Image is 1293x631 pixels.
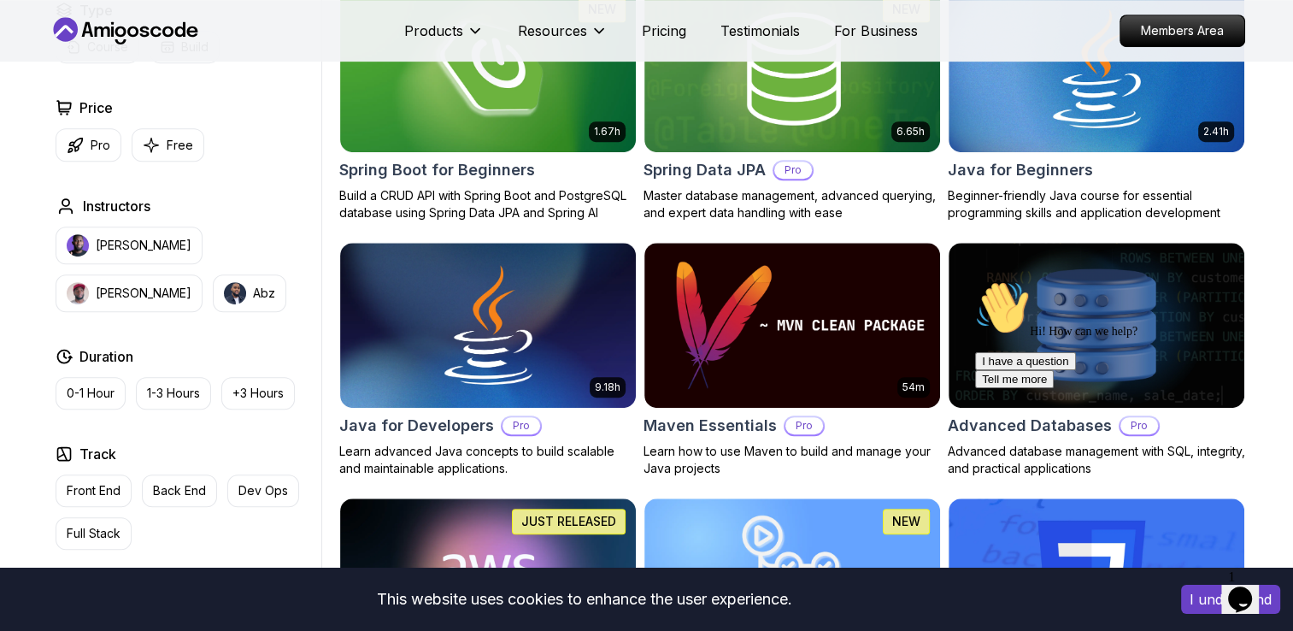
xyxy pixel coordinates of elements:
[339,187,637,221] p: Build a CRUD API with Spring Boot and PostgreSQL database using Spring Data JPA and Spring AI
[79,346,133,367] h2: Duration
[892,513,920,530] p: NEW
[91,137,110,154] p: Pro
[644,187,941,221] p: Master database management, advanced querying, and expert data handling with ease
[1120,15,1244,46] p: Members Area
[339,443,637,477] p: Learn advanced Java concepts to build scalable and maintainable applications.
[142,475,217,507] button: Back End
[404,21,484,55] button: Products
[595,380,620,394] p: 9.18h
[79,97,113,118] h2: Price
[7,51,169,64] span: Hi! How can we help?
[896,125,925,139] p: 6.65h
[339,158,535,182] h2: Spring Boot for Beginners
[132,128,204,162] button: Free
[67,482,120,499] p: Front End
[13,581,1155,618] div: This website uses cookies to enhance the user experience.
[644,242,941,478] a: Maven Essentials card54mMaven EssentialsProLearn how to use Maven to build and manage your Java p...
[503,417,540,434] p: Pro
[67,234,89,257] img: instructor img
[167,137,193,154] p: Free
[594,125,620,139] p: 1.67h
[644,158,766,182] h2: Spring Data JPA
[644,243,940,409] img: Maven Essentials card
[518,21,587,41] p: Resources
[1203,125,1229,139] p: 2.41h
[340,243,636,409] img: Java for Developers card
[644,443,941,477] p: Learn how to use Maven to build and manage your Java projects
[644,414,777,438] h2: Maven Essentials
[521,513,616,530] p: JUST RELEASED
[404,21,463,41] p: Products
[1120,15,1245,47] a: Members Area
[224,282,246,304] img: instructor img
[774,162,812,179] p: Pro
[518,21,608,55] button: Resources
[339,414,494,438] h2: Java for Developers
[1181,585,1280,614] button: Accept cookies
[948,187,1245,221] p: Beginner-friendly Java course for essential programming skills and application development
[67,282,89,304] img: instructor img
[232,385,284,402] p: +3 Hours
[253,285,275,302] p: Abz
[96,237,191,254] p: [PERSON_NAME]
[949,243,1244,409] img: Advanced Databases card
[221,377,295,410] button: +3 Hours
[83,196,150,216] h2: Instructors
[227,475,299,507] button: Dev Ops
[79,444,116,464] h2: Track
[7,7,62,62] img: :wave:
[7,97,85,115] button: Tell me more
[785,417,823,434] p: Pro
[56,475,132,507] button: Front End
[1221,563,1276,614] iframe: chat widget
[238,482,288,499] p: Dev Ops
[948,414,1112,438] h2: Advanced Databases
[902,380,925,394] p: 54m
[153,482,206,499] p: Back End
[56,517,132,550] button: Full Stack
[7,7,314,115] div: 👋Hi! How can we help?I have a questionTell me more
[720,21,800,41] a: Testimonials
[213,274,286,312] button: instructor imgAbz
[67,385,115,402] p: 0-1 Hour
[136,377,211,410] button: 1-3 Hours
[968,274,1276,554] iframe: chat widget
[834,21,918,41] a: For Business
[339,242,637,478] a: Java for Developers card9.18hJava for DevelopersProLearn advanced Java concepts to build scalable...
[948,242,1245,478] a: Advanced Databases cardAdvanced DatabasesProAdvanced database management with SQL, integrity, and...
[56,274,203,312] button: instructor img[PERSON_NAME]
[56,227,203,264] button: instructor img[PERSON_NAME]
[7,79,108,97] button: I have a question
[948,158,1093,182] h2: Java for Beginners
[56,377,126,410] button: 0-1 Hour
[948,443,1245,477] p: Advanced database management with SQL, integrity, and practical applications
[96,285,191,302] p: [PERSON_NAME]
[67,525,120,542] p: Full Stack
[147,385,200,402] p: 1-3 Hours
[642,21,686,41] a: Pricing
[56,128,121,162] button: Pro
